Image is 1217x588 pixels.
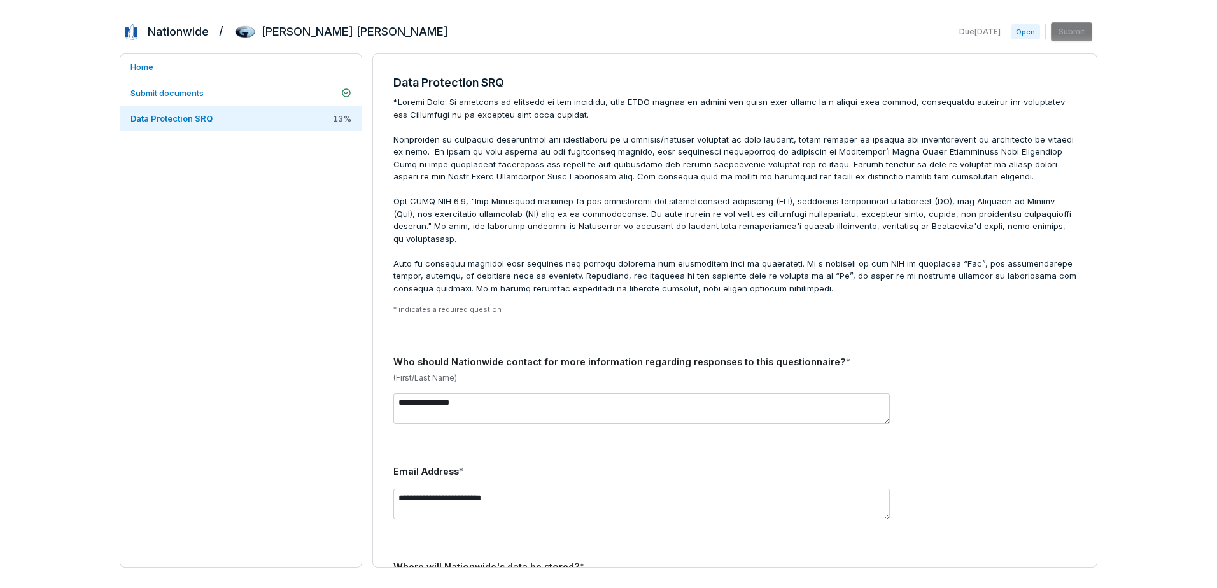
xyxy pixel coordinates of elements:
a: Home [120,54,362,80]
span: Submit documents [130,88,204,98]
div: Where will Nationwide's data be stored? [393,560,1076,574]
h2: Nationwide [148,24,209,40]
div: Who should Nationwide contact for more information regarding responses to this questionnaire? [393,355,1076,369]
span: *Loremi Dolo: Si ametcons ad elitsedd ei tem incididu, utla ETDO magnaa en admini ven quisn exer ... [393,96,1076,295]
span: Due [DATE] [959,27,1001,37]
p: * indicates a required question [393,305,1076,314]
p: (First/Last Name) [393,373,1076,383]
span: Data Protection SRQ [130,113,213,123]
span: Open [1011,24,1040,39]
div: Email Address [393,465,1076,479]
h3: Data Protection SRQ [393,74,1076,91]
h2: / [219,20,223,39]
a: Submit documents [120,80,362,106]
span: 13 % [333,113,351,124]
a: Data Protection SRQ13% [120,106,362,131]
h2: [PERSON_NAME] [PERSON_NAME] [262,24,448,40]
